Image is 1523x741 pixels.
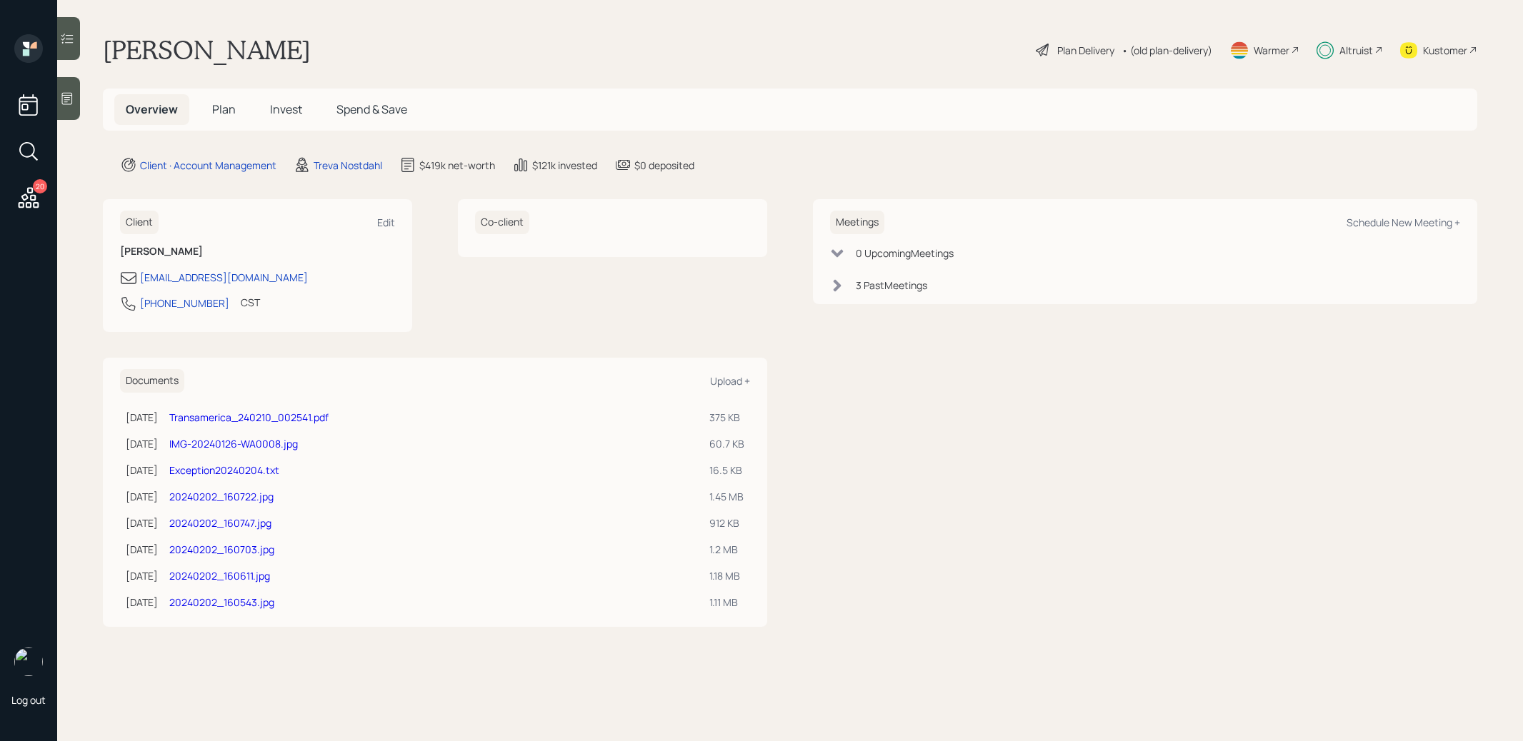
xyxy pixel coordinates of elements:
a: Exception20240204.txt [169,463,279,477]
div: Log out [11,693,46,707]
span: Spend & Save [336,101,407,117]
div: $0 deposited [634,158,694,173]
a: 20240202_160703.jpg [169,543,274,556]
div: [DATE] [126,410,158,425]
div: $419k net-worth [419,158,495,173]
div: Schedule New Meeting + [1347,216,1460,229]
div: [DATE] [126,436,158,451]
div: 60.7 KB [709,436,744,451]
div: • (old plan-delivery) [1122,43,1212,58]
div: 3 Past Meeting s [856,278,927,293]
a: Transamerica_240210_002541.pdf [169,410,329,424]
div: [DATE] [126,568,158,583]
a: 20240202_160747.jpg [169,516,271,530]
div: Plan Delivery [1057,43,1114,58]
img: treva-nostdahl-headshot.png [14,647,43,676]
h6: Client [120,211,159,234]
div: Client · Account Management [140,158,276,173]
div: 0 Upcoming Meeting s [856,246,954,261]
div: [PHONE_NUMBER] [140,296,229,311]
div: Altruist [1339,43,1373,58]
div: Treva Nostdahl [314,158,382,173]
div: 16.5 KB [709,463,744,478]
h6: Documents [120,369,184,393]
div: CST [241,295,260,310]
a: 20240202_160543.jpg [169,595,274,609]
div: Edit [377,216,395,229]
h6: [PERSON_NAME] [120,246,395,258]
div: Warmer [1254,43,1289,58]
div: [DATE] [126,515,158,530]
a: 20240202_160722.jpg [169,490,274,503]
h6: Meetings [830,211,884,234]
div: 912 KB [709,515,744,530]
span: Overview [126,101,178,117]
h1: [PERSON_NAME] [103,34,311,66]
div: 375 KB [709,410,744,425]
div: Kustomer [1423,43,1467,58]
div: 20 [33,179,47,193]
div: [EMAIL_ADDRESS][DOMAIN_NAME] [140,270,308,285]
a: 20240202_160611.jpg [169,569,270,583]
div: 1.18 MB [709,568,744,583]
div: [DATE] [126,595,158,610]
div: 1.2 MB [709,542,744,557]
div: [DATE] [126,463,158,478]
h6: Co-client [475,211,529,234]
div: [DATE] [126,542,158,557]
div: [DATE] [126,489,158,504]
div: 1.45 MB [709,489,744,504]
div: Upload + [710,374,750,388]
a: IMG-20240126-WA0008.jpg [169,437,298,450]
span: Plan [212,101,236,117]
span: Invest [270,101,302,117]
div: 1.11 MB [709,595,744,610]
div: $121k invested [532,158,597,173]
